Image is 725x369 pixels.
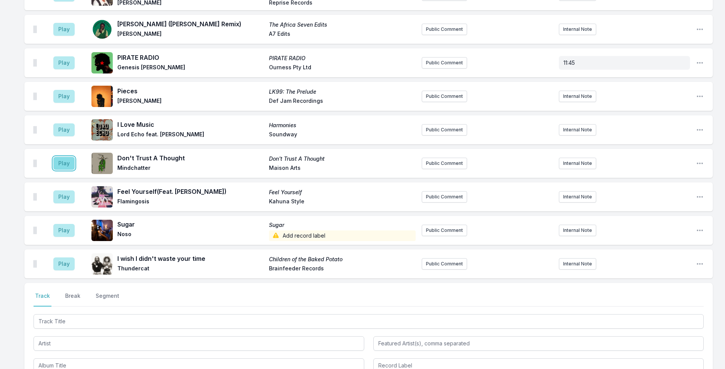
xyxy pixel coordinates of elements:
[559,225,596,236] button: Internal Note
[91,52,113,73] img: PIRATE RADIO
[117,164,264,173] span: Mindchatter
[559,24,596,35] button: Internal Note
[34,160,37,167] img: Drag Handle
[91,253,113,275] img: Children of the Baked Potato
[269,164,416,173] span: Maison Arts
[117,230,264,241] span: Noso
[269,121,416,129] span: Harmonies
[269,188,416,196] span: Feel Yourself
[53,90,75,103] button: Play
[64,292,82,307] button: Break
[117,131,264,140] span: Lord Echo feat. [PERSON_NAME]
[269,221,416,229] span: Sugar
[269,230,416,241] span: Add record label
[117,220,264,229] span: Sugar
[559,124,596,136] button: Internal Note
[34,314,704,329] input: Track Title
[117,86,264,96] span: Pieces
[696,126,704,134] button: Open playlist item options
[269,256,416,263] span: Children of the Baked Potato
[117,19,264,29] span: [PERSON_NAME] ([PERSON_NAME] Remix)
[422,24,467,35] button: Public Comment
[269,131,416,140] span: Soundway
[53,157,75,170] button: Play
[53,190,75,203] button: Play
[269,64,416,73] span: Ourness Pty Ltd
[34,93,37,100] img: Drag Handle
[117,64,264,73] span: Genesis [PERSON_NAME]
[373,336,704,351] input: Featured Artist(s), comma separated
[422,158,467,169] button: Public Comment
[696,26,704,33] button: Open playlist item options
[53,23,75,36] button: Play
[563,59,575,66] span: 11:45
[269,88,416,96] span: LK99: The Prelude
[696,193,704,201] button: Open playlist item options
[53,224,75,237] button: Play
[269,30,416,39] span: A7 Edits
[91,186,113,208] img: Feel Yourself
[269,155,416,163] span: Don't Trust A Thought
[422,225,467,236] button: Public Comment
[34,193,37,201] img: Drag Handle
[53,257,75,270] button: Play
[559,191,596,203] button: Internal Note
[34,26,37,33] img: Drag Handle
[696,59,704,67] button: Open playlist item options
[53,123,75,136] button: Play
[559,258,596,270] button: Internal Note
[34,292,51,307] button: Track
[53,56,75,69] button: Play
[117,97,264,106] span: [PERSON_NAME]
[117,153,264,163] span: Don't Trust A Thought
[422,124,467,136] button: Public Comment
[91,119,113,141] img: Harmonies
[117,265,264,274] span: Thundercat
[269,97,416,106] span: Def Jam Recordings
[34,59,37,67] img: Drag Handle
[34,336,364,351] input: Artist
[91,220,113,241] img: Sugar
[117,30,264,39] span: [PERSON_NAME]
[117,120,264,129] span: I Love Music
[559,91,596,102] button: Internal Note
[117,187,264,196] span: Feel Yourself (Feat. [PERSON_NAME])
[117,53,264,62] span: PIRATE RADIO
[696,160,704,167] button: Open playlist item options
[34,260,37,268] img: Drag Handle
[91,153,113,174] img: Don't Trust A Thought
[269,265,416,274] span: Brainfeeder Records
[422,57,467,69] button: Public Comment
[91,86,113,107] img: LK99: The Prelude
[696,260,704,268] button: Open playlist item options
[117,254,264,263] span: I wish I didn't waste your time
[91,19,113,40] img: The Africa Seven Edits
[94,292,121,307] button: Segment
[269,54,416,62] span: PIRATE RADIO
[34,126,37,134] img: Drag Handle
[422,258,467,270] button: Public Comment
[117,198,264,207] span: Flamingosis
[696,93,704,100] button: Open playlist item options
[422,191,467,203] button: Public Comment
[422,91,467,102] button: Public Comment
[34,227,37,234] img: Drag Handle
[696,227,704,234] button: Open playlist item options
[559,158,596,169] button: Internal Note
[269,21,416,29] span: The Africa Seven Edits
[269,198,416,207] span: Kahuna Style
